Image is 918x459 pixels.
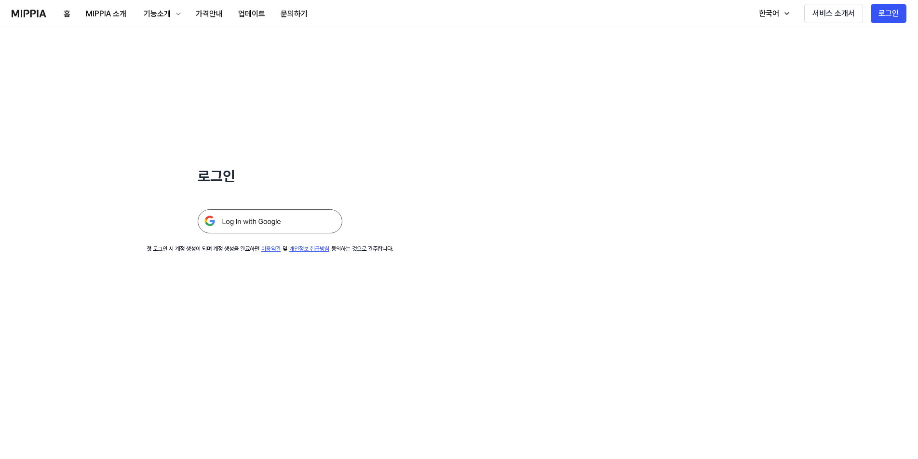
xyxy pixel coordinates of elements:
[871,4,906,23] button: 로그인
[78,4,134,24] button: MIPPIA 소개
[188,4,230,24] button: 가격안내
[289,245,329,252] a: 개인정보 취급방침
[147,245,393,253] div: 첫 로그인 시 계정 생성이 되며 계정 생성을 완료하면 및 동의하는 것으로 간주합니다.
[749,4,796,23] button: 한국어
[142,8,173,20] div: 기능소개
[261,245,281,252] a: 이용약관
[230,0,273,27] a: 업데이트
[198,166,342,186] h1: 로그인
[230,4,273,24] button: 업데이트
[12,10,46,17] img: logo
[804,4,863,23] button: 서비스 소개서
[134,4,188,24] button: 기능소개
[757,8,781,19] div: 한국어
[273,4,315,24] button: 문의하기
[198,209,342,233] img: 구글 로그인 버튼
[56,4,78,24] button: 홈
